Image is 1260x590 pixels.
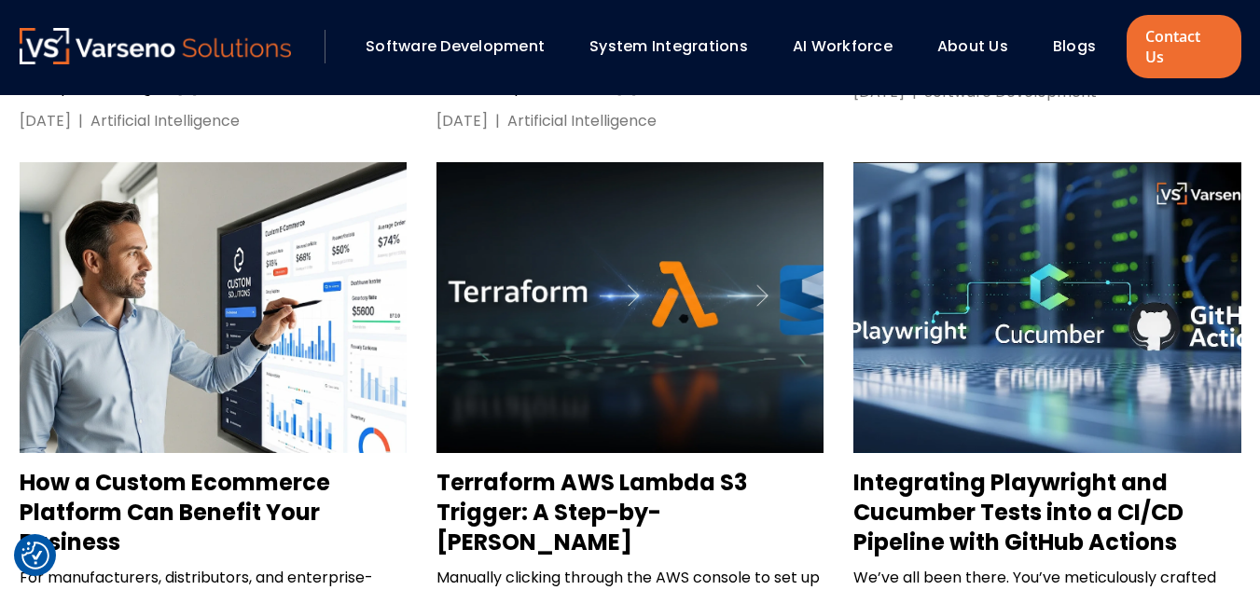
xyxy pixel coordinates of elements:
div: | [488,110,507,132]
div: Artificial Intelligence [90,110,240,132]
a: Varseno Solutions – Product Engineering & IT Services [20,28,292,65]
div: [DATE] [20,110,71,132]
a: Blogs [1053,35,1096,57]
div: Artificial Intelligence [507,110,657,132]
a: About Us [937,35,1008,57]
div: [DATE] [436,110,488,132]
a: Software Development [366,35,545,57]
h3: Integrating Playwright and Cucumber Tests into a CI/CD Pipeline with GitHub Actions [853,468,1240,557]
img: Varseno Solutions – Product Engineering & IT Services [20,28,292,64]
img: Integrating Playwright and Cucumber Tests into a CI/CD Pipeline with GitHub Actions [853,162,1240,453]
a: Contact Us [1127,15,1240,78]
div: About Us [928,31,1034,62]
div: System Integrations [580,31,774,62]
div: | [71,110,90,132]
div: Blogs [1044,31,1122,62]
div: Software Development [356,31,571,62]
button: Cookie Settings [21,542,49,569]
h3: Terraform AWS Lambda S3 Trigger: A Step-by-[PERSON_NAME] [436,468,824,557]
a: AI Workforce [793,35,893,57]
div: AI Workforce [783,31,919,62]
a: System Integrations [589,35,748,57]
img: Revisit consent button [21,542,49,569]
h3: How a Custom Ecommerce Platform Can Benefit Your Business [20,468,407,557]
img: Terraform AWS Lambda S3 Trigger: A Step-by-Step Guide [436,162,824,452]
img: How a Custom Ecommerce Platform Can Benefit Your Business [20,162,407,452]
